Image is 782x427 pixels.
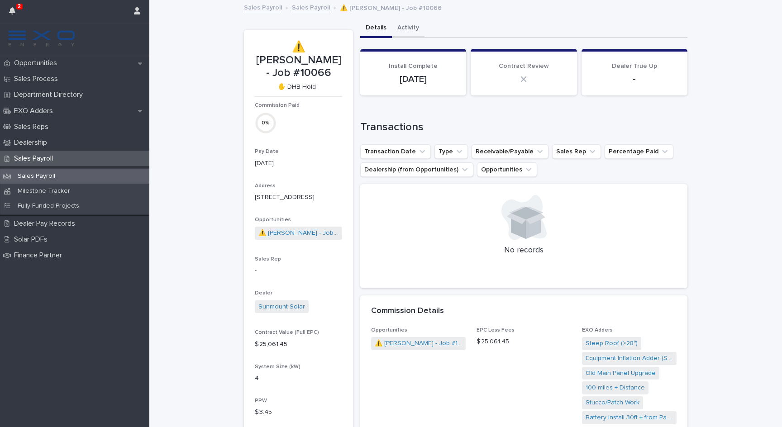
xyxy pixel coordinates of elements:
p: Dealer Pay Records [10,219,82,228]
button: Receivable/Payable [472,144,548,159]
a: Equipment Inflation Adder (Starting [DATE]) [586,354,673,363]
span: Opportunities [255,217,291,223]
p: - [592,74,677,85]
span: EXO Adders [582,327,613,333]
span: Dealer [255,290,272,296]
a: Old Main Panel Upgrade [586,369,656,378]
p: Solar PDFs [10,235,55,244]
p: EXO Adders [10,107,60,115]
a: ⚠️ [PERSON_NAME] - Job #10066 [258,228,339,238]
a: Steep Roof (>28°) [586,339,638,348]
span: Commission Paid [255,103,300,108]
p: Dealership [10,138,54,147]
span: Contract Review [499,63,549,69]
a: Battery install 30ft + from Panel [586,413,673,422]
p: Sales Process [10,75,65,83]
button: Activity [392,19,424,38]
span: EPC Less Fees [477,327,515,333]
div: 2 [9,5,21,22]
p: Department Directory [10,90,90,99]
p: Opportunities [10,59,64,67]
p: $ 25,061.45 [477,337,571,346]
p: $ 25,061.45 [255,340,342,349]
span: Opportunities [371,327,407,333]
p: Fully Funded Projects [10,202,86,210]
span: System Size (kW) [255,364,300,370]
img: FKS5r6ZBThi8E5hshIGi [7,29,76,47]
h2: Commission Details [371,306,444,316]
p: Sales Payroll [10,172,62,180]
a: Sales Payroll [292,2,330,12]
p: [DATE] [371,74,455,85]
p: Milestone Tracker [10,187,77,195]
p: [DATE] [255,159,342,168]
span: Dealer True Up [612,63,657,69]
p: Finance Partner [10,251,69,260]
div: 0 % [255,119,277,128]
span: Sales Rep [255,256,281,262]
a: ⚠️ [PERSON_NAME] - Job #10066 [375,339,462,348]
button: Details [360,19,392,38]
span: Install Complete [389,63,438,69]
p: $ 3.45 [255,408,342,417]
span: Pay Date [255,149,279,154]
h1: Transactions [360,121,687,134]
button: Percentage Paid [605,144,673,159]
button: Sales Rep [552,144,601,159]
p: ⚠️ [PERSON_NAME] - Job #10066 [340,2,442,12]
p: ⚠️ [PERSON_NAME] - Job #10066 [255,41,342,80]
button: Dealership (from Opportunities) [360,162,473,177]
p: [STREET_ADDRESS] [255,193,342,202]
p: No records [371,246,677,256]
a: Sunmount Solar [258,302,305,312]
a: Stucco/Patch Work [586,398,639,408]
p: 4 [255,374,342,383]
p: ✋ DHB Hold [255,83,339,91]
span: PPW [255,398,267,403]
button: Type [434,144,468,159]
a: Sales Payroll [244,2,282,12]
p: - [255,266,342,275]
span: Address [255,183,276,189]
a: 100 miles + Distance [586,383,645,393]
button: Opportunities [477,162,537,177]
button: Transaction Date [360,144,431,159]
span: Contract Value (Full EPC) [255,330,319,335]
p: Sales Payroll [10,154,60,163]
p: 2 [18,3,21,9]
p: Sales Reps [10,123,56,131]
